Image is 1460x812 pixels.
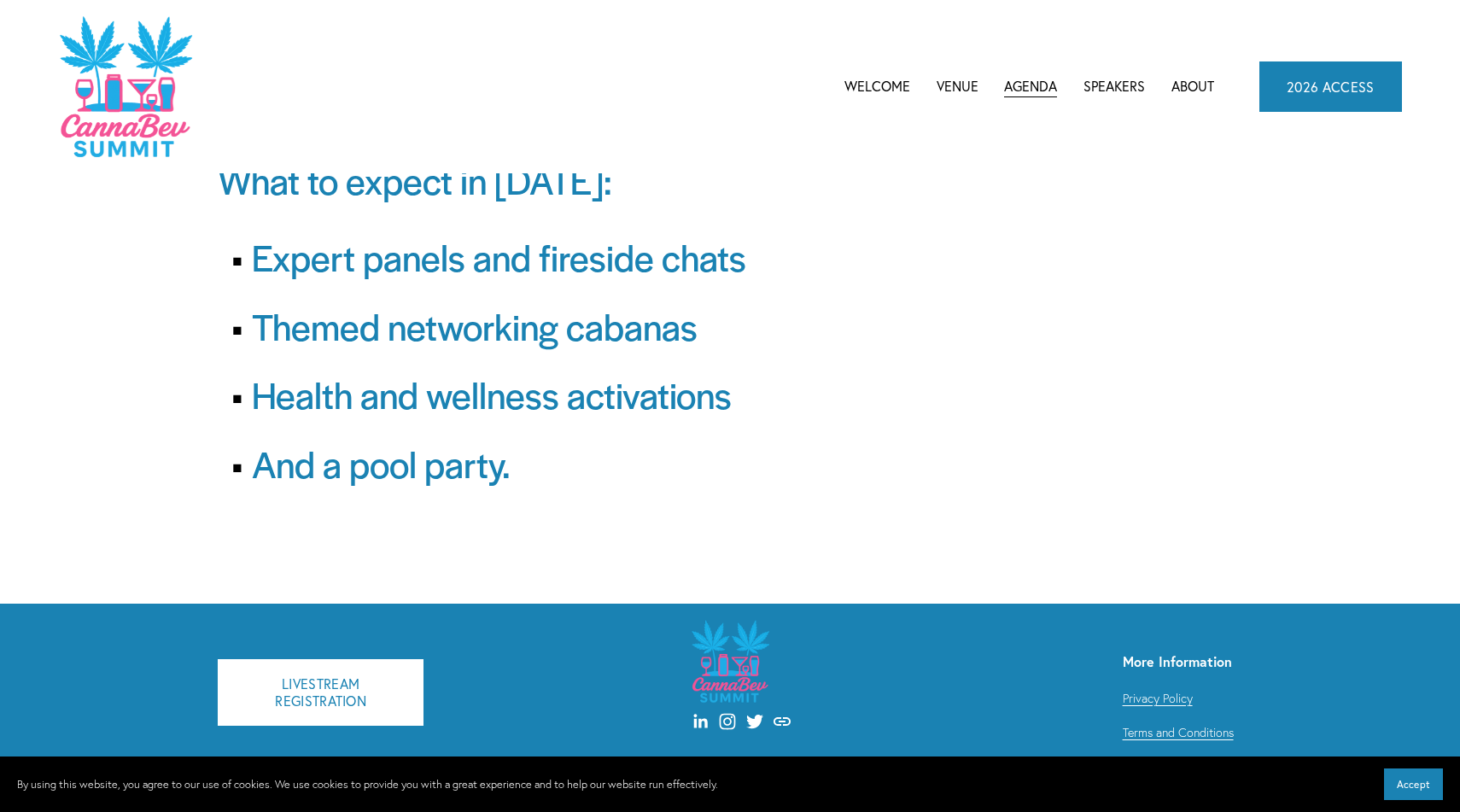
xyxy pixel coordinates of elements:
[252,438,511,488] span: And a pool party.
[252,369,732,419] span: Health and wellness activations
[844,73,910,99] a: Welcome
[17,775,718,794] p: By using this website, you agree to our use of cookies. We use cookies to provide you with a grea...
[252,231,746,282] span: Expert panels and fireside chats
[1004,75,1057,98] span: Agenda
[1171,73,1214,99] a: About
[58,15,192,159] img: CannaDataCon
[1123,652,1232,670] strong: More Information
[692,713,709,730] a: LinkedIn
[218,155,612,205] span: What to expect in [DATE]:
[218,659,423,726] a: LIVESTREAM REGISTRATION
[252,301,698,351] span: Themed networking cabanas
[1123,688,1193,709] a: Privacy Policy
[1384,768,1443,800] button: Accept
[1123,722,1234,743] a: Terms and Conditions
[1004,73,1057,99] a: folder dropdown
[719,713,736,730] a: Instagram
[1259,61,1402,111] a: 2026 ACCESS
[937,73,978,99] a: Venue
[774,713,791,730] a: URL
[1397,778,1430,791] span: Accept
[746,713,763,730] a: Twitter
[1083,73,1145,99] a: Speakers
